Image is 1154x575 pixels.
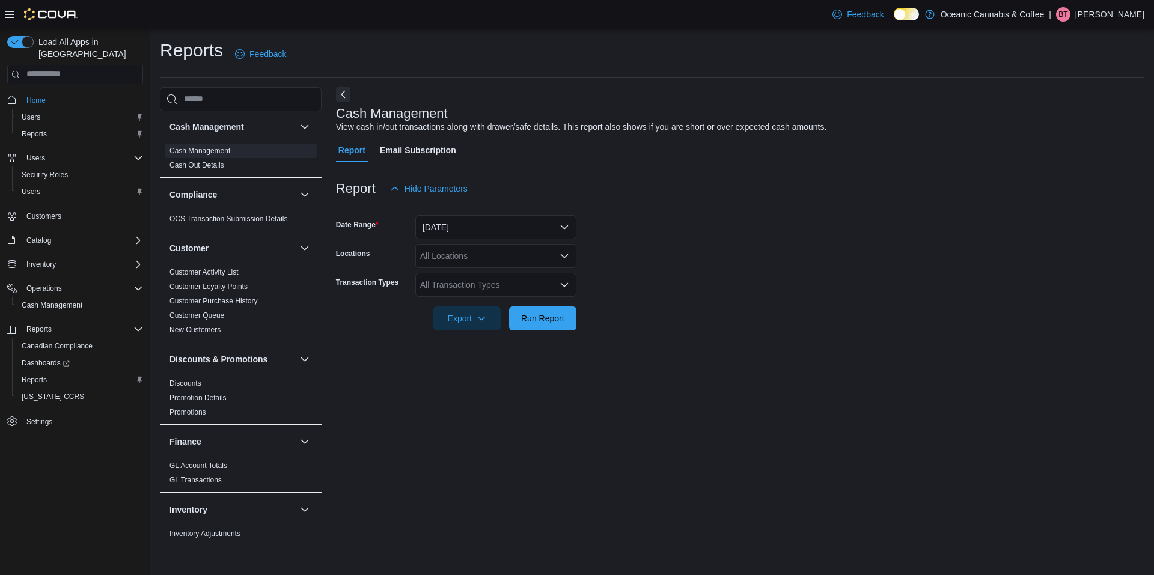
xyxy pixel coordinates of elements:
[169,529,240,538] a: Inventory Adjustments
[894,8,919,20] input: Dark Mode
[169,189,217,201] h3: Compliance
[22,358,70,368] span: Dashboards
[169,436,201,448] h3: Finance
[169,311,224,320] a: Customer Queue
[22,233,143,248] span: Catalog
[22,233,56,248] button: Catalog
[22,322,143,336] span: Reports
[22,322,56,336] button: Reports
[336,220,379,230] label: Date Range
[22,129,47,139] span: Reports
[1075,7,1144,22] p: [PERSON_NAME]
[169,214,288,224] span: OCS Transaction Submission Details
[298,187,312,202] button: Compliance
[17,373,143,387] span: Reports
[298,120,312,134] button: Cash Management
[26,324,52,334] span: Reports
[17,389,89,404] a: [US_STATE] CCRS
[22,93,143,108] span: Home
[12,388,148,405] button: [US_STATE] CCRS
[22,281,143,296] span: Operations
[433,306,501,330] button: Export
[298,241,312,255] button: Customer
[22,93,50,108] a: Home
[169,353,295,365] button: Discounts & Promotions
[12,371,148,388] button: Reports
[169,268,239,276] a: Customer Activity List
[169,121,244,133] h3: Cash Management
[17,373,52,387] a: Reports
[17,184,45,199] a: Users
[169,461,227,470] a: GL Account Totals
[2,91,148,109] button: Home
[169,242,295,254] button: Customer
[336,278,398,287] label: Transaction Types
[17,127,52,141] a: Reports
[336,87,350,102] button: Next
[26,236,51,245] span: Catalog
[26,96,46,105] span: Home
[12,109,148,126] button: Users
[385,177,472,201] button: Hide Parameters
[22,151,143,165] span: Users
[828,2,888,26] a: Feedback
[22,257,61,272] button: Inventory
[17,168,143,182] span: Security Roles
[17,389,143,404] span: Washington CCRS
[22,375,47,385] span: Reports
[169,214,288,223] a: OCS Transaction Submission Details
[26,260,56,269] span: Inventory
[298,352,312,367] button: Discounts & Promotions
[521,312,564,324] span: Run Report
[17,356,143,370] span: Dashboards
[22,413,143,428] span: Settings
[336,249,370,258] label: Locations
[17,168,73,182] a: Security Roles
[22,392,84,401] span: [US_STATE] CCRS
[2,280,148,297] button: Operations
[12,297,148,314] button: Cash Management
[894,20,894,21] span: Dark Mode
[12,166,148,183] button: Security Roles
[298,434,312,449] button: Finance
[22,208,143,224] span: Customers
[2,207,148,225] button: Customers
[169,476,222,484] a: GL Transactions
[405,183,468,195] span: Hide Parameters
[230,42,291,66] a: Feedback
[12,338,148,354] button: Canadian Compliance
[2,150,148,166] button: Users
[17,184,143,199] span: Users
[169,475,222,485] span: GL Transactions
[336,121,827,133] div: View cash in/out transactions along with drawer/safe details. This report also shows if you are s...
[12,126,148,142] button: Reports
[22,209,66,224] a: Customers
[941,7,1045,22] p: Oceanic Cannabis & Coffee
[169,189,295,201] button: Compliance
[17,339,97,353] a: Canadian Compliance
[298,502,312,517] button: Inventory
[336,106,448,121] h3: Cash Management
[2,412,148,430] button: Settings
[169,160,224,170] span: Cash Out Details
[17,127,143,141] span: Reports
[560,280,569,290] button: Open list of options
[22,170,68,180] span: Security Roles
[441,306,493,330] span: Export
[22,112,40,122] span: Users
[169,325,221,335] span: New Customers
[169,242,209,254] h3: Customer
[17,110,143,124] span: Users
[415,215,576,239] button: [DATE]
[169,282,248,291] a: Customer Loyalty Points
[160,38,223,62] h1: Reports
[169,297,258,305] a: Customer Purchase History
[336,181,376,196] h3: Report
[169,379,201,388] a: Discounts
[338,138,365,162] span: Report
[22,187,40,196] span: Users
